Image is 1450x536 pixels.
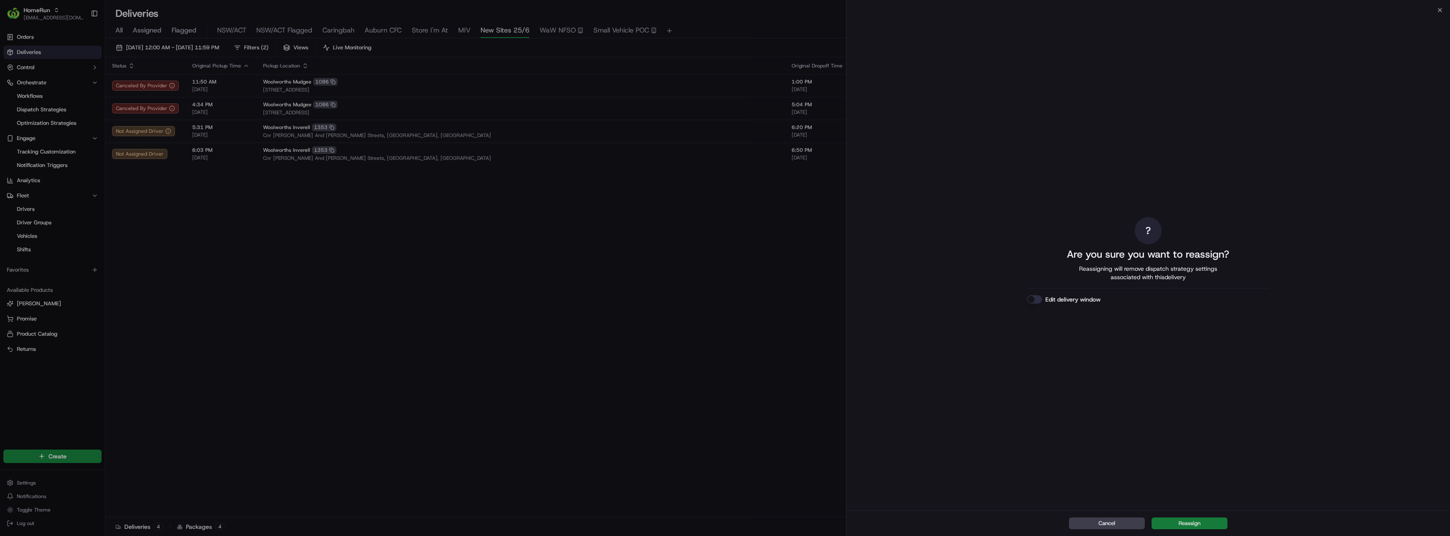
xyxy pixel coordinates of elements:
[1067,264,1229,281] span: Reassigning will remove dispatch strategy settings associated with this delivery
[1045,295,1101,304] label: Edit delivery window
[1067,248,1229,261] h2: Are you sure you want to reassign?
[1135,217,1162,244] div: ?
[1069,517,1145,529] button: Cancel
[1152,517,1227,529] button: Reassign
